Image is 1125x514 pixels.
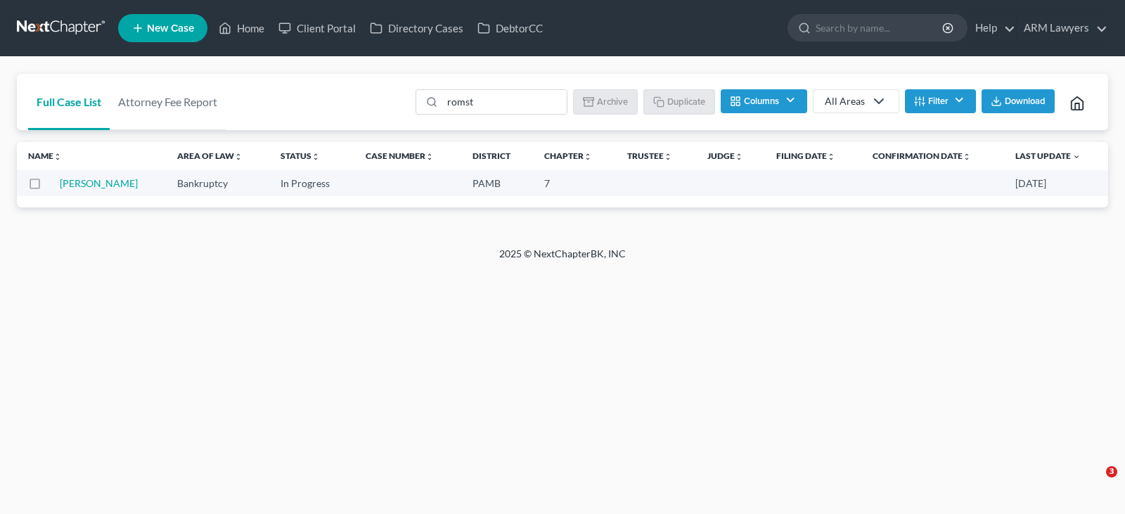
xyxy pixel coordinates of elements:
[776,150,835,161] a: Filing Dateunfold_more
[470,15,550,41] a: DebtorCC
[28,150,62,161] a: Nameunfold_more
[1015,150,1081,161] a: Last Update expand_more
[425,153,434,161] i: unfold_more
[212,15,271,41] a: Home
[461,170,533,196] td: PAMB
[60,177,138,189] a: [PERSON_NAME]
[311,153,320,161] i: unfold_more
[166,170,270,196] td: Bankruptcy
[707,150,743,161] a: Judgeunfold_more
[721,89,806,113] button: Columns
[544,150,592,161] a: Chapterunfold_more
[271,15,363,41] a: Client Portal
[461,142,533,170] th: District
[627,150,672,161] a: Trusteeunfold_more
[147,23,194,34] span: New Case
[664,153,672,161] i: unfold_more
[269,170,354,196] td: In Progress
[873,150,971,161] a: Confirmation Dateunfold_more
[963,153,971,161] i: unfold_more
[825,94,865,108] div: All Areas
[533,170,616,196] td: 7
[234,153,243,161] i: unfold_more
[827,153,835,161] i: unfold_more
[1077,466,1111,500] iframe: Intercom live chat
[735,153,743,161] i: unfold_more
[281,150,320,161] a: Statusunfold_more
[1004,170,1108,196] td: [DATE]
[968,15,1015,41] a: Help
[1005,96,1046,107] span: Download
[1106,466,1117,477] span: 3
[905,89,976,113] button: Filter
[1017,15,1107,41] a: ARM Lawyers
[1072,153,1081,161] i: expand_more
[53,153,62,161] i: unfold_more
[162,247,963,272] div: 2025 © NextChapterBK, INC
[110,74,226,130] a: Attorney Fee Report
[366,150,434,161] a: Case Numberunfold_more
[177,150,243,161] a: Area of Lawunfold_more
[982,89,1055,113] button: Download
[363,15,470,41] a: Directory Cases
[584,153,592,161] i: unfold_more
[28,74,110,130] a: Full Case List
[816,15,944,41] input: Search by name...
[442,90,567,114] input: Search by name...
